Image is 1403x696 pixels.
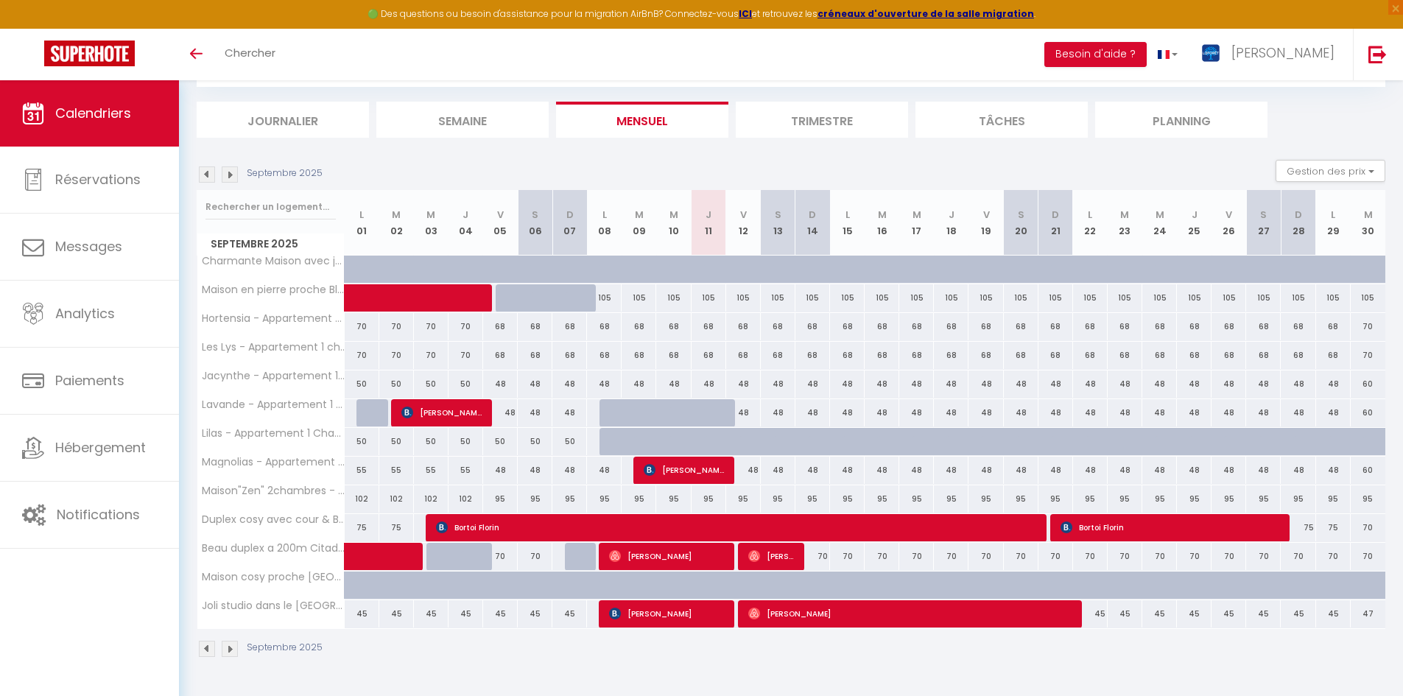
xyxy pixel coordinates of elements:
[775,208,781,222] abbr: S
[830,457,865,484] div: 48
[934,342,968,369] div: 68
[1212,313,1246,340] div: 68
[483,342,518,369] div: 68
[552,457,587,484] div: 48
[1351,342,1385,369] div: 70
[587,190,622,256] th: 08
[1246,399,1281,426] div: 48
[656,485,691,513] div: 95
[817,7,1034,20] a: créneaux d'ouverture de la salle migration
[1018,208,1024,222] abbr: S
[200,457,347,468] span: Magnolias - Appartement 1 Chambre
[55,304,115,323] span: Analytics
[55,170,141,189] span: Réservations
[1351,399,1385,426] div: 60
[200,428,347,439] span: Lilas - Appartement 1 Chambre
[761,342,795,369] div: 68
[968,485,1003,513] div: 95
[1038,342,1073,369] div: 68
[345,370,379,398] div: 50
[899,342,934,369] div: 68
[830,313,865,340] div: 68
[414,457,449,484] div: 55
[200,399,347,410] span: Lavande - Appartement 1 Chambre
[609,600,725,628] span: [PERSON_NAME]
[1044,42,1147,67] button: Besoin d'aide ?
[379,370,414,398] div: 50
[1246,342,1281,369] div: 68
[1281,342,1315,369] div: 68
[1108,399,1142,426] div: 48
[949,208,954,222] abbr: J
[1331,208,1335,222] abbr: L
[1260,208,1267,222] abbr: S
[345,313,379,340] div: 70
[552,190,587,256] th: 07
[518,190,552,256] th: 06
[483,428,518,455] div: 50
[1156,208,1164,222] abbr: M
[656,370,691,398] div: 48
[214,29,286,80] a: Chercher
[449,370,483,398] div: 50
[1212,284,1246,312] div: 105
[968,190,1003,256] th: 19
[602,208,607,222] abbr: L
[200,256,347,267] span: Charmante Maison avec jardin
[1142,284,1177,312] div: 105
[1108,457,1142,484] div: 48
[795,485,830,513] div: 95
[518,457,552,484] div: 48
[865,190,899,256] th: 16
[587,457,622,484] div: 48
[899,399,934,426] div: 48
[1192,208,1198,222] abbr: J
[1073,485,1108,513] div: 95
[345,342,379,369] div: 70
[644,456,725,484] span: [PERSON_NAME]
[379,457,414,484] div: 55
[1004,399,1038,426] div: 48
[968,284,1003,312] div: 105
[1004,190,1038,256] th: 20
[865,370,899,398] div: 48
[414,485,449,513] div: 102
[1281,190,1315,256] th: 28
[1177,370,1212,398] div: 48
[1281,284,1315,312] div: 105
[795,284,830,312] div: 105
[1038,313,1073,340] div: 68
[1276,160,1385,182] button: Gestion des prix
[197,233,344,255] span: Septembre 2025
[865,457,899,484] div: 48
[983,208,990,222] abbr: V
[934,457,968,484] div: 48
[830,370,865,398] div: 48
[1351,370,1385,398] div: 60
[200,284,347,295] span: Maison en pierre proche Blayais
[200,370,347,382] span: Jacynthe - Appartement 1 chambre
[379,428,414,455] div: 50
[483,485,518,513] div: 95
[57,505,140,524] span: Notifications
[795,342,830,369] div: 68
[739,7,752,20] a: ICI
[1038,190,1073,256] th: 21
[1142,190,1177,256] th: 24
[622,284,656,312] div: 105
[1108,190,1142,256] th: 23
[1246,457,1281,484] div: 48
[247,166,323,180] p: Septembre 2025
[518,428,552,455] div: 50
[1073,399,1108,426] div: 48
[899,190,934,256] th: 17
[1189,29,1353,80] a: ... [PERSON_NAME]
[359,208,364,222] abbr: L
[795,313,830,340] div: 68
[552,485,587,513] div: 95
[552,313,587,340] div: 68
[1142,370,1177,398] div: 48
[1246,370,1281,398] div: 48
[552,428,587,455] div: 50
[748,600,1072,628] span: [PERSON_NAME]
